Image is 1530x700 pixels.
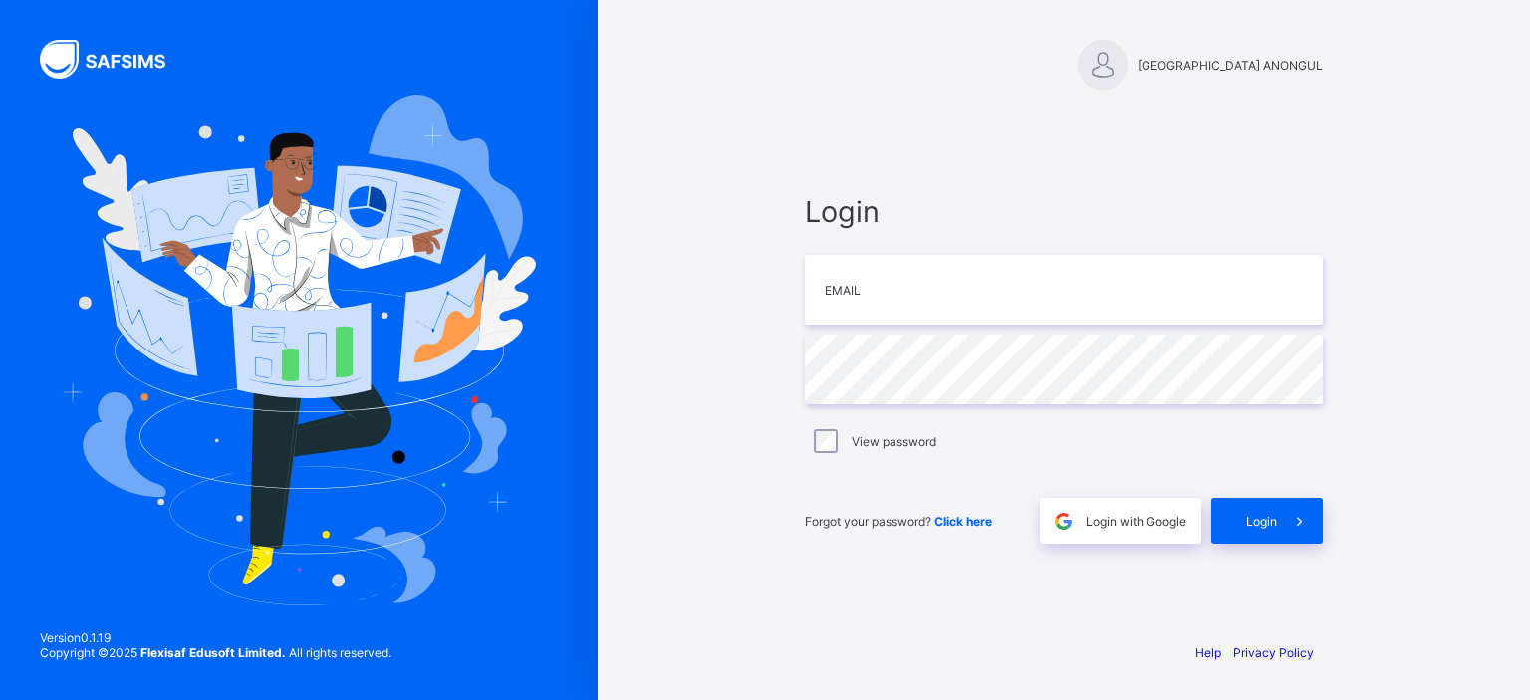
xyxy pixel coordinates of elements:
[1246,514,1277,529] span: Login
[1138,58,1323,73] span: [GEOGRAPHIC_DATA] ANONGUL
[62,95,536,604] img: Hero Image
[1086,514,1186,529] span: Login with Google
[1233,645,1314,660] a: Privacy Policy
[40,40,189,79] img: SAFSIMS Logo
[805,194,1323,229] span: Login
[140,645,286,660] strong: Flexisaf Edusoft Limited.
[805,514,992,529] span: Forgot your password?
[934,514,992,529] a: Click here
[1052,510,1075,533] img: google.396cfc9801f0270233282035f929180a.svg
[852,434,936,449] label: View password
[40,645,391,660] span: Copyright © 2025 All rights reserved.
[1195,645,1221,660] a: Help
[40,630,391,645] span: Version 0.1.19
